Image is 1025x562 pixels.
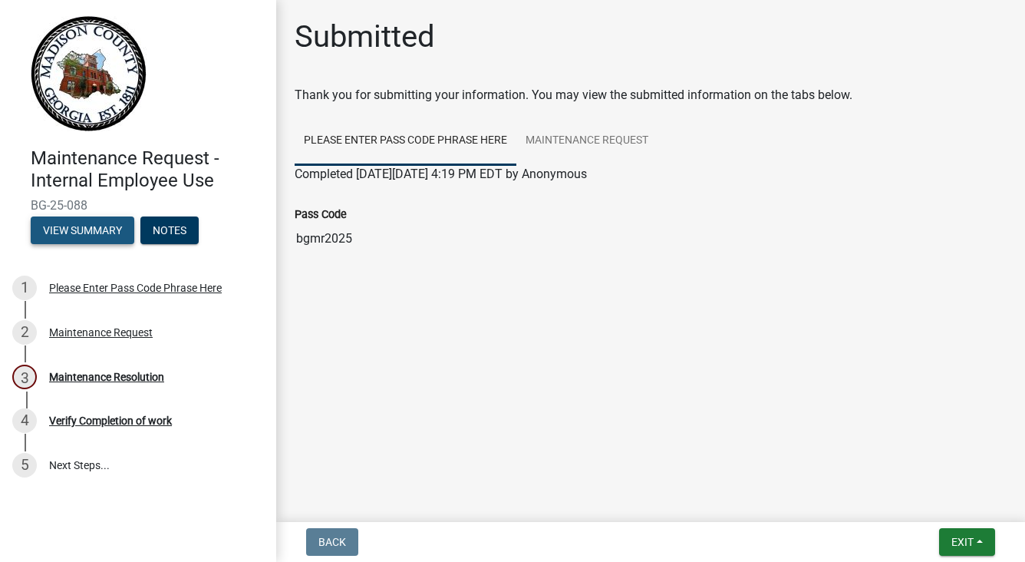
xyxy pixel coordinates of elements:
div: Thank you for submitting your information. You may view the submitted information on the tabs below. [295,86,1007,104]
span: Exit [951,536,974,548]
img: Madison County, Georgia [31,16,147,131]
wm-modal-confirm: Summary [31,225,134,237]
a: Maintenance Request [516,117,658,166]
h1: Submitted [295,18,435,55]
h4: Maintenance Request - Internal Employee Use [31,147,264,192]
div: 1 [12,276,37,300]
div: Maintenance Resolution [49,372,164,382]
div: 4 [12,408,37,433]
span: BG-25-088 [31,198,246,213]
label: Pass Code [295,210,347,220]
div: 5 [12,453,37,478]
button: View Summary [31,217,134,244]
span: Back [318,536,346,548]
wm-modal-confirm: Notes [140,225,199,237]
div: 3 [12,365,37,389]
div: 2 [12,320,37,345]
button: Exit [939,528,995,556]
div: Verify Completion of work [49,415,172,426]
div: Please Enter Pass Code Phrase Here [49,283,222,293]
span: Completed [DATE][DATE] 4:19 PM EDT by Anonymous [295,167,587,181]
a: Please Enter Pass Code Phrase Here [295,117,516,166]
button: Back [306,528,358,556]
div: Maintenance Request [49,327,153,338]
button: Notes [140,217,199,244]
